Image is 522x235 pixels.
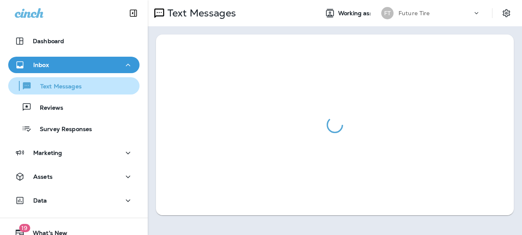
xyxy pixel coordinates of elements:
[8,57,140,73] button: Inbox
[33,197,47,204] p: Data
[8,33,140,49] button: Dashboard
[381,7,394,19] div: FT
[398,10,430,16] p: Future Tire
[164,7,236,19] p: Text Messages
[8,145,140,161] button: Marketing
[338,10,373,17] span: Working as:
[33,173,53,180] p: Assets
[122,5,145,21] button: Collapse Sidebar
[8,99,140,116] button: Reviews
[33,38,64,44] p: Dashboard
[32,126,92,134] p: Survey Responses
[8,77,140,94] button: Text Messages
[32,104,63,112] p: Reviews
[33,150,62,156] p: Marketing
[8,120,140,137] button: Survey Responses
[8,192,140,209] button: Data
[32,83,82,91] p: Text Messages
[8,168,140,185] button: Assets
[19,224,30,232] span: 19
[499,6,514,21] button: Settings
[33,62,49,68] p: Inbox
